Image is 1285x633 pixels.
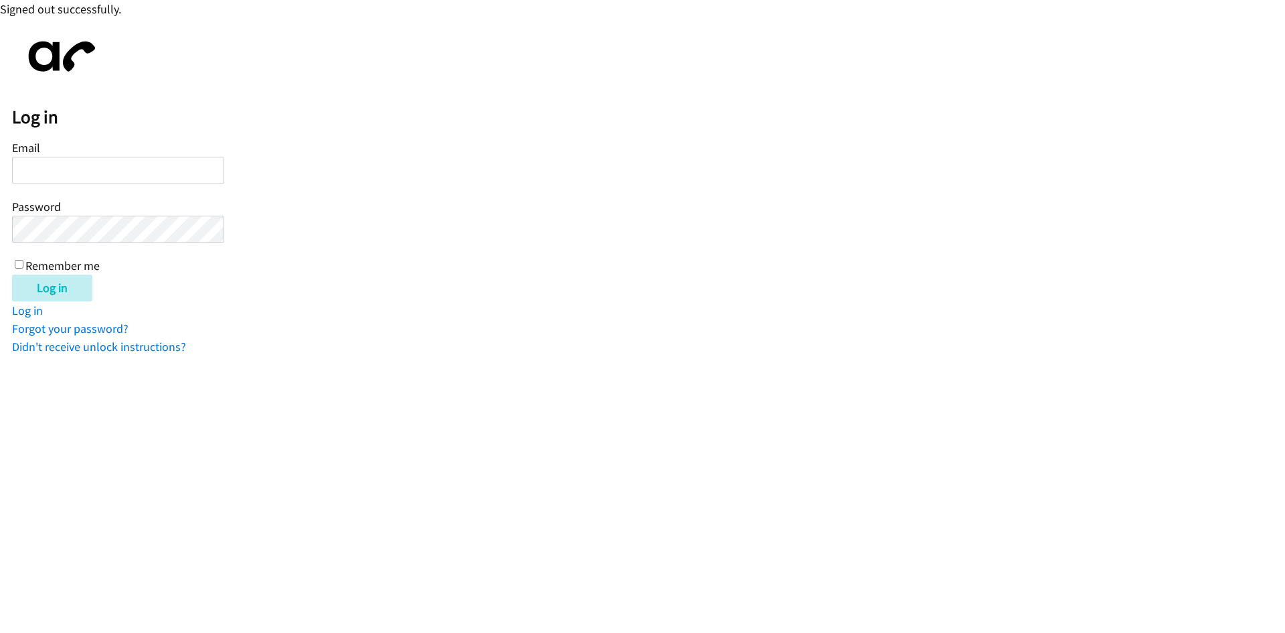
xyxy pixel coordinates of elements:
a: Forgot your password? [12,321,128,336]
label: Password [12,199,61,214]
h2: Log in [12,106,1285,129]
label: Email [12,140,40,155]
img: aphone-8a226864a2ddd6a5e75d1ebefc011f4aa8f32683c2d82f3fb0802fe031f96514.svg [12,30,106,83]
label: Remember me [25,258,100,273]
input: Log in [12,275,92,301]
a: Log in [12,303,43,318]
a: Didn't receive unlock instructions? [12,339,186,354]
